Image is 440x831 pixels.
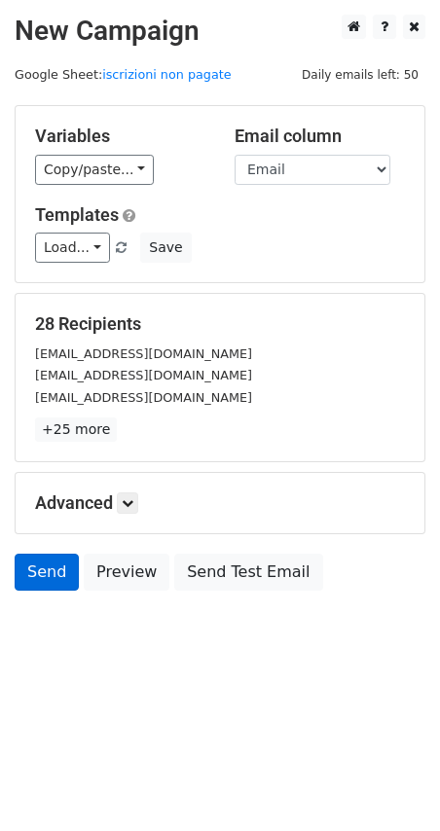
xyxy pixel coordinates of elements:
a: Send Test Email [174,554,322,591]
span: Daily emails left: 50 [295,64,425,86]
iframe: Chat Widget [343,738,440,831]
a: +25 more [35,417,117,442]
a: Preview [84,554,169,591]
small: Google Sheet: [15,67,232,82]
button: Save [140,233,191,263]
a: Send [15,554,79,591]
a: Copy/paste... [35,155,154,185]
h5: 28 Recipients [35,313,405,335]
a: Daily emails left: 50 [295,67,425,82]
h5: Advanced [35,492,405,514]
small: [EMAIL_ADDRESS][DOMAIN_NAME] [35,390,252,405]
a: Load... [35,233,110,263]
small: [EMAIL_ADDRESS][DOMAIN_NAME] [35,346,252,361]
a: Templates [35,204,119,225]
small: [EMAIL_ADDRESS][DOMAIN_NAME] [35,368,252,382]
a: iscrizioni non pagate [102,67,231,82]
h5: Email column [235,126,405,147]
h5: Variables [35,126,205,147]
h2: New Campaign [15,15,425,48]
